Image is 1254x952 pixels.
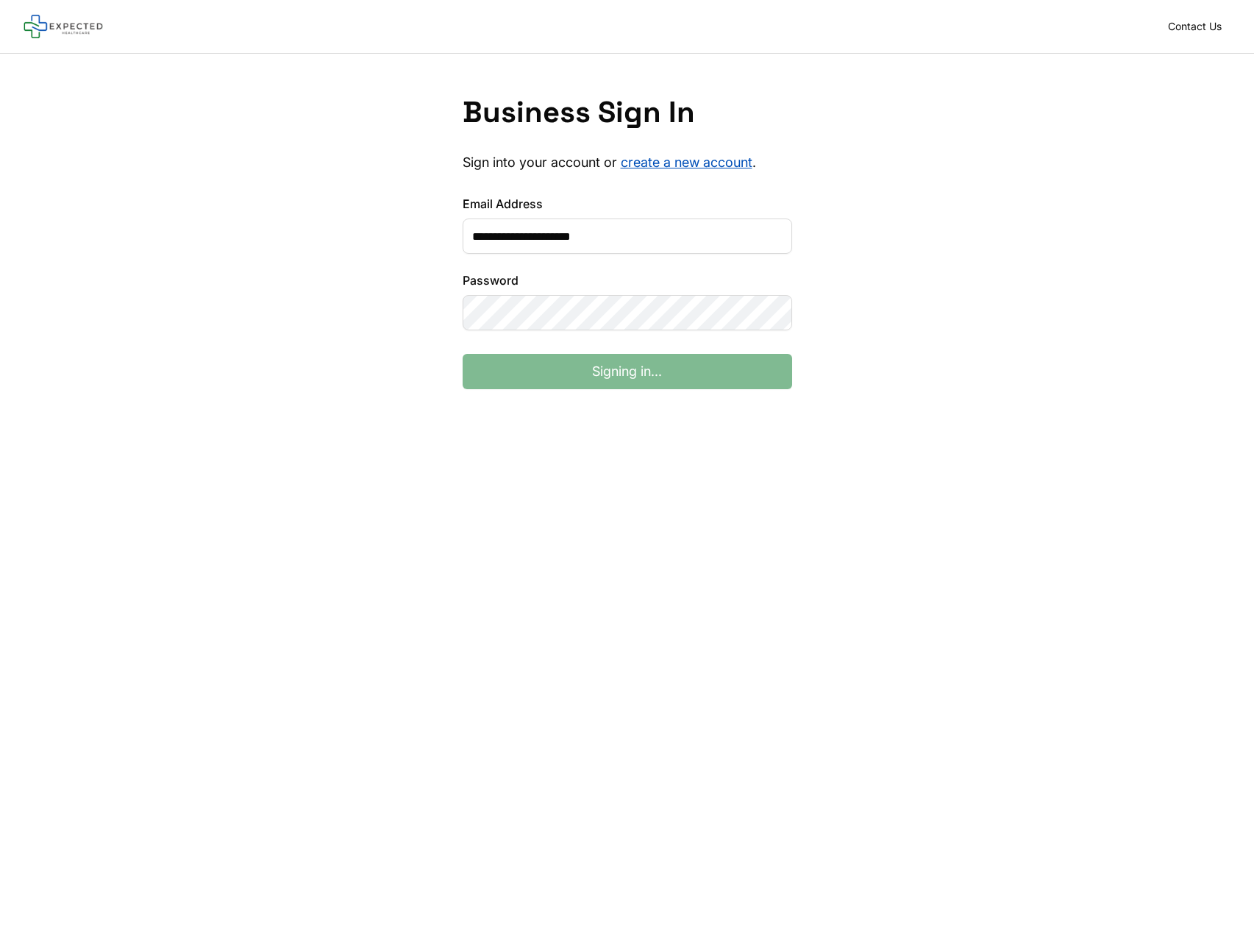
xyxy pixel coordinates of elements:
p: Sign into your account or . [463,154,792,171]
a: Contact Us [1159,16,1230,37]
label: Password [463,271,792,289]
h1: Business Sign In [463,95,792,130]
a: create a new account [621,154,752,170]
label: Email Address [463,195,792,213]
